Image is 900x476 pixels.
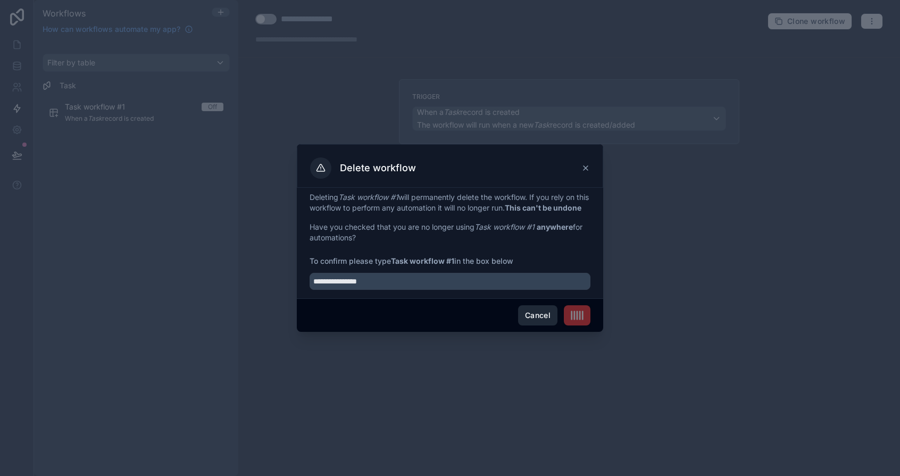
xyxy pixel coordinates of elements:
h3: Delete workflow [340,162,416,174]
strong: This can't be undone [505,203,581,212]
p: Deleting will permanently delete the workflow. If you rely on this workflow to perform any automa... [310,192,590,213]
button: Cancel [518,305,557,325]
strong: Task workflow #1 [391,256,454,265]
span: To confirm please type in the box below [310,256,590,266]
em: Task workflow #1 [474,222,535,231]
em: Task workflow #1 [338,193,398,202]
p: Have you checked that you are no longer using for automations? [310,222,590,243]
strong: anywhere [537,222,573,231]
